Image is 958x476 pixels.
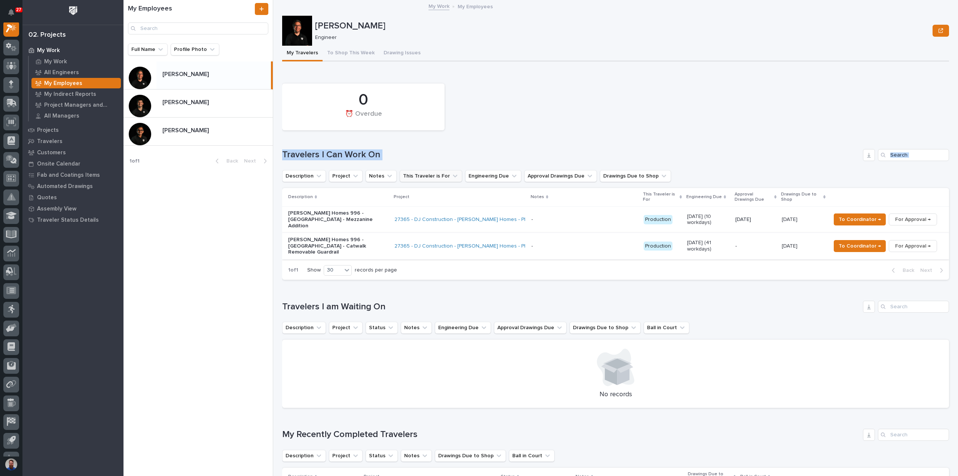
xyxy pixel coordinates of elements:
p: Description [288,193,313,201]
p: records per page [355,267,397,273]
a: My Employees [29,78,123,88]
p: Projects [37,127,59,134]
a: All Engineers [29,67,123,78]
a: [PERSON_NAME][PERSON_NAME] [123,118,273,146]
span: For Approval → [895,242,931,251]
div: 30 [324,266,342,274]
p: Project Managers and Engineers [44,102,118,109]
button: Approval Drawings Due [524,170,597,182]
p: 1 of 1 [123,152,146,170]
button: Drawing Issues [379,46,425,61]
p: Engineer [315,34,927,41]
button: Notifications [3,4,19,20]
p: Travelers [37,138,62,145]
p: Automated Drawings [37,183,93,190]
p: [PERSON_NAME] Homes 996 - [GEOGRAPHIC_DATA] - Catwalk Removable Guardrail [288,237,388,255]
tr: [PERSON_NAME] Homes 996 - [GEOGRAPHIC_DATA] - Catwalk Removable Guardrail27365 - DJ Construction ... [282,233,949,260]
button: Full Name [128,43,168,55]
p: Traveler Status Details [37,217,99,224]
h1: Travelers I Can Work On [282,149,860,160]
p: All Managers [44,113,79,119]
p: Project [394,193,409,201]
p: [DATE] [782,215,799,223]
button: Status [366,450,398,462]
div: ⏰ Overdue [295,110,432,126]
p: Engineering Due [686,193,722,201]
button: Notes [401,450,432,462]
a: My Work [22,45,123,56]
div: Search [878,301,949,313]
button: Drawings Due to Shop [435,450,506,462]
p: Show [307,267,321,273]
input: Search [128,22,268,34]
p: Notes [531,193,544,201]
a: Traveler Status Details [22,214,123,225]
a: 27365 - DJ Construction - [PERSON_NAME] Homes - Plant 996 - Mezzanine Extension and Catwalk [394,216,631,223]
p: My Indirect Reports [44,91,96,98]
div: Notifications27 [9,9,19,21]
input: Search [878,429,949,441]
h1: My Recently Completed Travelers [282,429,860,440]
a: My Work [428,1,449,10]
a: Travelers [22,136,123,147]
p: [DATE] [782,242,799,249]
a: Automated Drawings [22,181,123,192]
button: Engineering Due [465,170,521,182]
button: This Traveler is For [400,170,462,182]
p: [PERSON_NAME] [162,69,210,78]
p: All Engineers [44,69,79,76]
a: [PERSON_NAME][PERSON_NAME] [123,61,273,90]
button: Profile Photo [171,43,219,55]
span: Next [920,267,937,274]
button: Ball in Court [509,450,555,462]
button: Ball in Court [644,322,689,334]
p: [DATE] (41 workdays) [687,240,730,252]
p: Customers [37,149,66,156]
a: My Work [29,56,123,67]
a: My Indirect Reports [29,89,123,99]
a: Onsite Calendar [22,158,123,169]
button: Status [366,322,398,334]
button: Notes [366,170,397,182]
p: Fab and Coatings Items [37,172,100,179]
button: Approval Drawings Due [494,322,567,334]
button: Drawings Due to Shop [570,322,641,334]
p: Quotes [37,194,57,201]
button: Drawings Due to Shop [600,170,671,182]
button: Project [329,170,363,182]
a: Quotes [22,192,123,203]
span: To Coordinator → [839,242,881,251]
p: This Traveler is For [643,190,678,204]
button: Description [282,450,326,462]
div: - [531,243,533,249]
a: Project Managers and Engineers [29,100,123,110]
p: - [735,243,776,249]
div: Production [644,215,672,224]
button: Project [329,450,363,462]
p: [PERSON_NAME] Homes 996 - [GEOGRAPHIC_DATA] - Mezzanine Addition [288,210,388,229]
div: 02. Projects [28,31,66,39]
p: Assembly View [37,206,76,212]
button: Next [917,267,949,274]
button: My Travelers [282,46,323,61]
h1: Travelers I am Waiting On [282,301,860,312]
button: Next [241,158,273,164]
div: - [531,216,533,223]
button: Description [282,170,326,182]
button: users-avatar [3,457,19,472]
p: Onsite Calendar [37,161,80,167]
button: Notes [401,322,432,334]
a: [PERSON_NAME][PERSON_NAME] [123,90,273,118]
tr: [PERSON_NAME] Homes 996 - [GEOGRAPHIC_DATA] - Mezzanine Addition27365 - DJ Construction - [PERSON... [282,206,949,233]
p: Approval Drawings Due [735,190,772,204]
span: Back [898,267,914,274]
p: 1 of 1 [282,261,304,279]
div: Search [878,149,949,161]
img: Workspace Logo [66,4,80,18]
span: Back [222,158,238,164]
button: Description [282,322,326,334]
p: My Work [44,58,67,65]
a: Customers [22,147,123,158]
